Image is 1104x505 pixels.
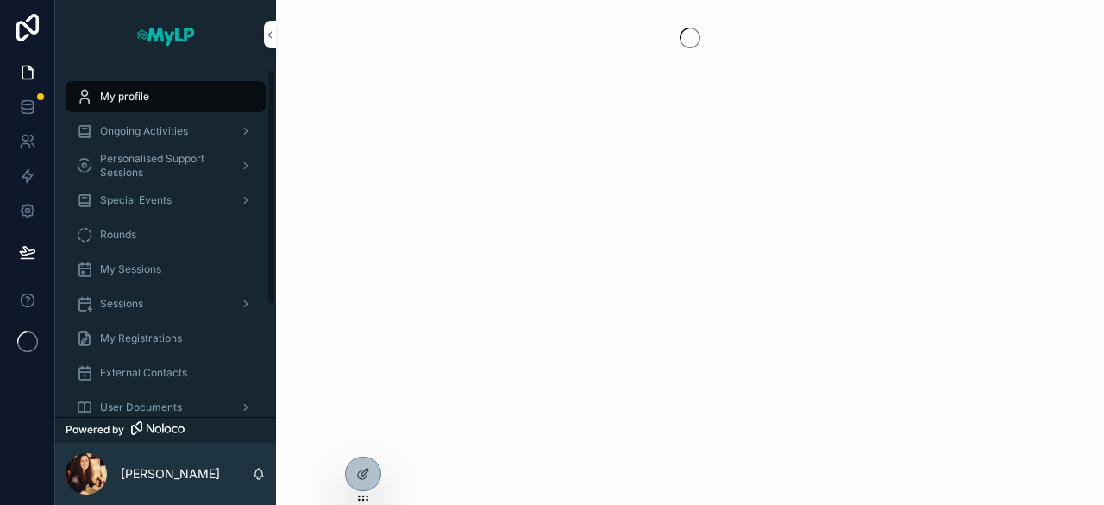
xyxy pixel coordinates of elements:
a: External Contacts [66,357,266,388]
a: Sessions [66,288,266,319]
img: App logo [135,21,196,48]
span: Sessions [100,297,143,311]
a: User Documents [66,392,266,423]
a: My Registrations [66,323,266,354]
span: My profile [100,90,149,104]
a: Special Events [66,185,266,216]
a: Powered by [55,417,276,443]
div: scrollable content [55,69,276,417]
span: Rounds [100,228,136,242]
a: My profile [66,81,266,112]
span: User Documents [100,401,182,414]
span: Special Events [100,193,172,207]
p: [PERSON_NAME] [121,465,220,483]
span: Powered by [66,423,124,437]
a: Ongoing Activities [66,116,266,147]
span: External Contacts [100,366,187,380]
span: My Registrations [100,331,182,345]
a: My Sessions [66,254,266,285]
span: Personalised Support Sessions [100,152,226,180]
a: Rounds [66,219,266,250]
span: Ongoing Activities [100,124,188,138]
span: My Sessions [100,262,161,276]
a: Personalised Support Sessions [66,150,266,181]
